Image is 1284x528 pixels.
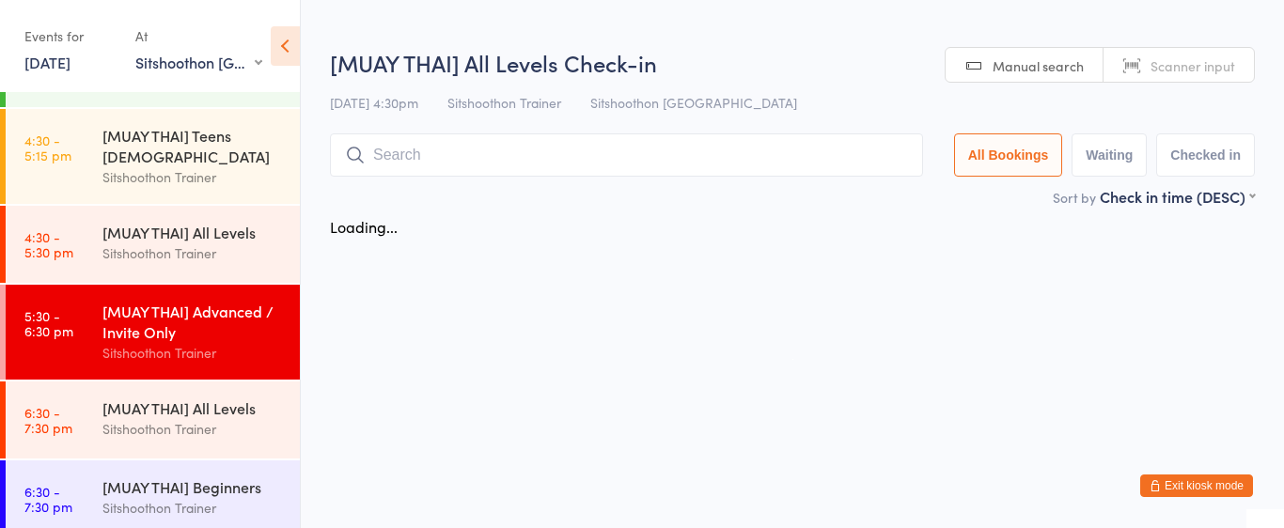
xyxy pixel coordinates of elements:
[135,21,262,52] div: At
[1053,188,1096,207] label: Sort by
[590,93,797,112] span: Sitshoothon [GEOGRAPHIC_DATA]
[24,132,71,163] time: 4:30 - 5:15 pm
[954,133,1063,177] button: All Bookings
[1072,133,1147,177] button: Waiting
[1156,133,1255,177] button: Checked in
[330,93,418,112] span: [DATE] 4:30pm
[24,229,73,259] time: 4:30 - 5:30 pm
[6,206,300,283] a: 4:30 -5:30 pm[MUAY THAI] All LevelsSitshoothon Trainer
[447,93,561,112] span: Sitshoothon Trainer
[102,418,284,440] div: Sitshoothon Trainer
[102,166,284,188] div: Sitshoothon Trainer
[6,285,300,380] a: 5:30 -6:30 pm[MUAY THAI] Advanced / Invite OnlySitshoothon Trainer
[24,308,73,338] time: 5:30 - 6:30 pm
[1140,474,1253,497] button: Exit kiosk mode
[6,381,300,458] a: 6:30 -7:30 pm[MUAY THAI] All LevelsSitshoothon Trainer
[102,342,284,364] div: Sitshoothon Trainer
[102,222,284,242] div: [MUAY THAI] All Levels
[24,52,70,72] a: [DATE]
[24,405,72,435] time: 6:30 - 7:30 pm
[102,497,284,519] div: Sitshoothon Trainer
[330,47,1255,78] h2: [MUAY THAI] All Levels Check-in
[102,125,284,166] div: [MUAY THAI] Teens [DEMOGRAPHIC_DATA]
[330,216,398,237] div: Loading...
[330,133,923,177] input: Search
[6,109,300,204] a: 4:30 -5:15 pm[MUAY THAI] Teens [DEMOGRAPHIC_DATA]Sitshoothon Trainer
[102,397,284,418] div: [MUAY THAI] All Levels
[993,56,1084,75] span: Manual search
[1100,186,1255,207] div: Check in time (DESC)
[1151,56,1235,75] span: Scanner input
[24,484,72,514] time: 6:30 - 7:30 pm
[102,301,284,342] div: [MUAY THAI] Advanced / Invite Only
[102,476,284,497] div: [MUAY THAI] Beginners
[24,21,117,52] div: Events for
[102,242,284,264] div: Sitshoothon Trainer
[135,52,262,72] div: Sitshoothon [GEOGRAPHIC_DATA]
